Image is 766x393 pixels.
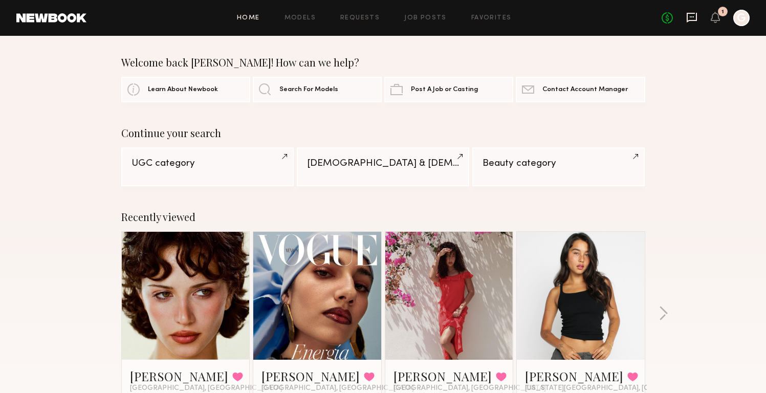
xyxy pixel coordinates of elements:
a: Post A Job or Casting [384,77,513,102]
a: Job Posts [404,15,447,21]
a: [PERSON_NAME] [130,368,228,384]
span: [GEOGRAPHIC_DATA], [GEOGRAPHIC_DATA] [393,384,546,392]
div: Beauty category [483,159,634,168]
div: Welcome back [PERSON_NAME]! How can we help? [121,56,645,69]
div: Continue your search [121,127,645,139]
span: Contact Account Manager [542,86,628,93]
a: Contact Account Manager [516,77,645,102]
div: UGC category [132,159,283,168]
span: Learn About Newbook [148,86,218,93]
a: Models [284,15,316,21]
a: [PERSON_NAME] [525,368,623,384]
span: [US_STATE][GEOGRAPHIC_DATA], [GEOGRAPHIC_DATA] [525,384,716,392]
div: [DEMOGRAPHIC_DATA] & [DEMOGRAPHIC_DATA] Models [307,159,459,168]
a: Favorites [471,15,512,21]
span: [GEOGRAPHIC_DATA], [GEOGRAPHIC_DATA] [261,384,414,392]
div: 1 [721,9,724,15]
a: Requests [340,15,380,21]
span: Search For Models [279,86,338,93]
a: UGC category [121,147,294,186]
div: Recently viewed [121,211,645,223]
a: [PERSON_NAME] [393,368,492,384]
span: [GEOGRAPHIC_DATA], [GEOGRAPHIC_DATA] [130,384,282,392]
a: [DEMOGRAPHIC_DATA] & [DEMOGRAPHIC_DATA] Models [297,147,469,186]
a: G [733,10,750,26]
a: Search For Models [253,77,382,102]
a: Home [237,15,260,21]
a: [PERSON_NAME] [261,368,360,384]
a: Beauty category [472,147,645,186]
span: Post A Job or Casting [411,86,478,93]
a: Learn About Newbook [121,77,250,102]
